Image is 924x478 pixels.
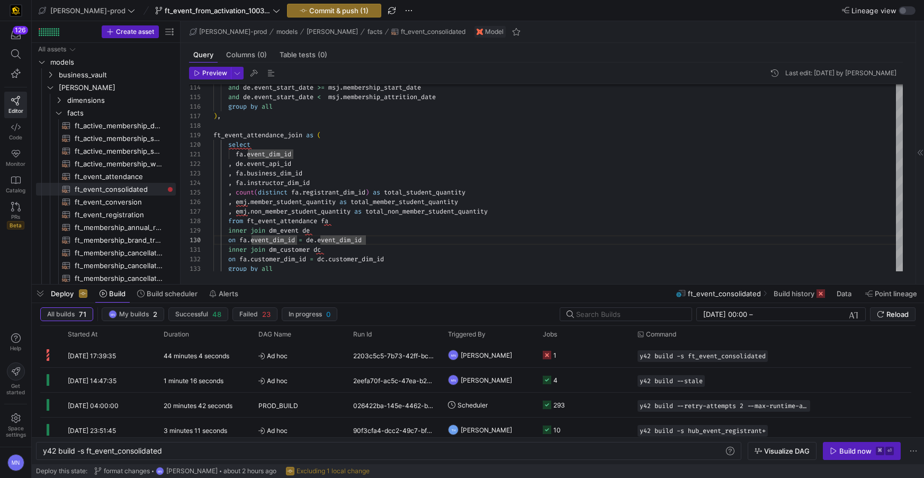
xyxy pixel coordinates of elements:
[36,259,176,272] div: Press SPACE to select this row.
[6,383,25,395] span: Get started
[313,236,317,244] span: .
[36,68,176,81] div: Press SPACE to select this row.
[448,424,459,435] div: TH
[461,418,512,442] span: [PERSON_NAME]
[228,188,232,197] span: ,
[59,69,174,81] span: business_vault
[343,83,421,92] span: membership_start_date
[875,289,917,298] span: Point lineage
[860,285,922,303] button: Point lineage
[213,131,302,139] span: ft_event_attendance_join
[75,145,164,157] span: ft_active_membership_snapshot​​​​​​​​​​
[36,145,176,157] div: Press SPACE to select this row.
[262,310,271,318] span: 23
[243,160,247,168] span: .
[36,183,176,196] a: ft_event_consolidated​​​​​​​​​​
[75,247,164,259] span: ft_membership_cancellations_daily_forecast​​​​​​​​​​
[164,377,223,385] y42-duration: 1 minute 16 seconds
[189,111,201,121] div: 117
[36,157,176,170] a: ft_active_membership_weekly_forecast​​​​​​​​​​
[247,255,250,263] span: .
[164,331,189,338] span: Duration
[8,108,23,114] span: Editor
[250,93,254,101] span: .
[764,447,810,455] span: Visualize DAG
[365,207,488,216] span: total_non_member_student_quantity
[152,4,283,17] button: ft_event_from_activation_100325
[36,107,176,119] div: Press SPACE to select this row.
[347,368,442,392] div: 2eefa70f-ac5c-47ea-b2c6-616472ed7745
[250,236,295,244] span: event_dim_id
[36,119,176,132] div: Press SPACE to select this row.
[262,264,273,273] span: all
[36,221,176,234] a: ft_membership_annual_retention​​​​​​​​​​
[228,102,247,111] span: group
[354,207,362,216] span: as
[477,29,483,35] img: undefined
[7,221,24,229] span: Beta
[59,82,174,94] span: [PERSON_NAME]
[40,307,93,321] button: All builds71
[228,198,232,206] span: ,
[328,93,339,101] span: msj
[228,179,232,187] span: ,
[283,464,372,478] button: Excluding 1 local change
[38,46,66,53] div: All assets
[755,310,824,318] input: End datetime
[351,198,458,206] span: total_member_student_quantity
[189,178,201,188] div: 124
[553,393,565,418] div: 293
[9,345,22,351] span: Help
[228,140,250,149] span: select
[189,235,201,245] div: 130
[640,402,808,410] span: y42 build --retry-attempts 2 --max-runtime-all 1h
[317,236,362,244] span: event_dim_id
[269,245,310,254] span: dm_customer
[785,69,896,77] div: Last edit: [DATE] by [PERSON_NAME]
[36,145,176,157] a: ft_active_membership_snapshot​​​​​​​​​​
[212,310,221,318] span: 48
[461,368,512,393] span: [PERSON_NAME]
[68,352,116,360] span: [DATE] 17:39:35
[367,28,382,36] span: facts
[250,264,258,273] span: by
[258,393,298,418] span: PROD_BUILD
[226,51,267,58] span: Columns
[353,331,372,338] span: Run Id
[287,4,381,17] button: Commit & push (1)
[4,358,27,400] button: Getstarted
[4,452,27,474] button: MN
[36,234,176,246] a: ft_membership_brand_transfer​​​​​​​​​​
[187,25,270,38] button: [PERSON_NAME]-prod
[302,226,310,235] span: de
[50,56,174,68] span: models
[262,102,273,111] span: all
[36,208,176,221] div: Press SPACE to select this row.
[254,83,313,92] span: event_start_date
[168,307,228,321] button: Successful48
[223,467,276,475] span: about 2 hours ago
[317,255,325,263] span: dc
[247,169,302,178] span: business_dim_id
[769,285,830,303] button: Build history
[317,83,325,92] span: >=
[258,343,340,368] span: Ad hoc
[299,188,302,197] span: .
[297,467,370,475] span: Excluding 1 local change
[247,236,250,244] span: .
[885,447,894,455] kbd: ⏎
[193,51,213,58] span: Query
[254,93,313,101] span: event_start_date
[823,442,901,460] button: Build now⌘⏎
[36,221,176,234] div: Press SPACE to select this row.
[250,83,254,92] span: .
[236,169,243,178] span: fa
[13,26,28,34] div: 126
[258,188,288,197] span: distinct
[291,188,299,197] span: fa
[258,418,340,443] span: Ad hoc
[543,331,557,338] span: Jobs
[339,93,343,101] span: .
[4,118,27,145] a: Code
[247,217,317,225] span: ft_event_attendance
